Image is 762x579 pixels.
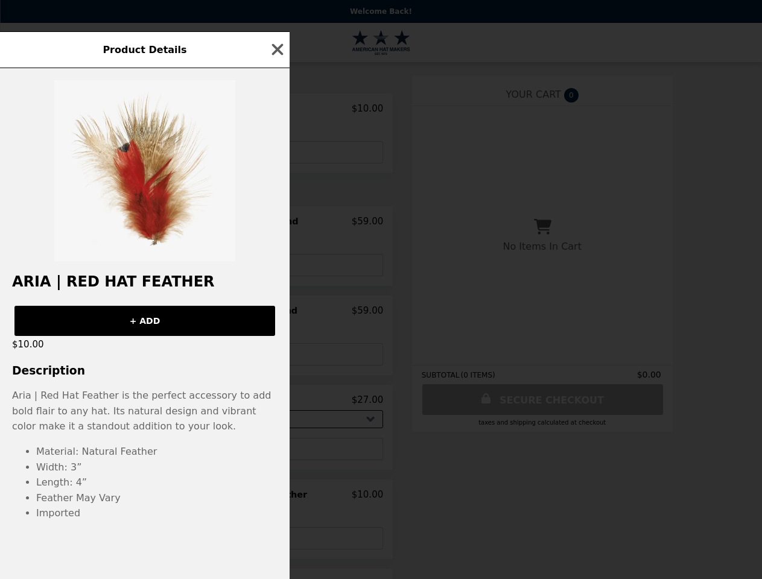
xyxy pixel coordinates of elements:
li: Length: 4” [36,475,278,490]
button: + ADD [14,306,275,336]
li: Imported [36,505,278,521]
p: Aria | Red Hat Feather is the perfect accessory to add bold flair to any hat. Its natural design ... [12,388,278,434]
li: Width: 3” [36,460,278,475]
span: Product Details [103,44,186,55]
img: Red / OS [54,80,235,261]
li: Material: Natural Feather [36,444,278,460]
li: Feather May Vary [36,490,278,506]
